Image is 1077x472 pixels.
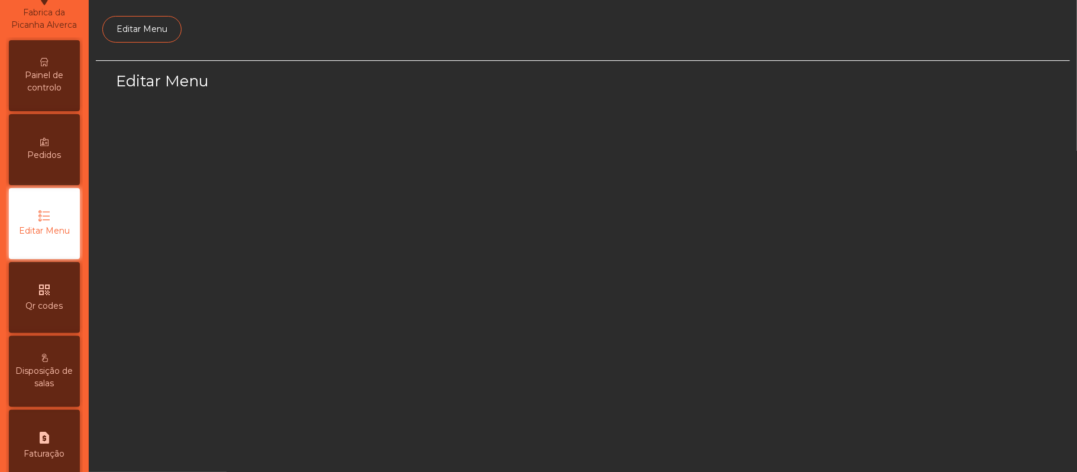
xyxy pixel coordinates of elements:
[37,431,51,445] i: request_page
[28,149,62,161] span: Pedidos
[116,70,580,92] h3: Editar Menu
[19,225,70,237] span: Editar Menu
[102,16,182,43] a: Editar Menu
[26,300,63,312] span: Qr codes
[24,448,65,460] span: Faturação
[37,283,51,297] i: qr_code
[12,365,77,390] span: Disposição de salas
[12,69,77,94] span: Painel de controlo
